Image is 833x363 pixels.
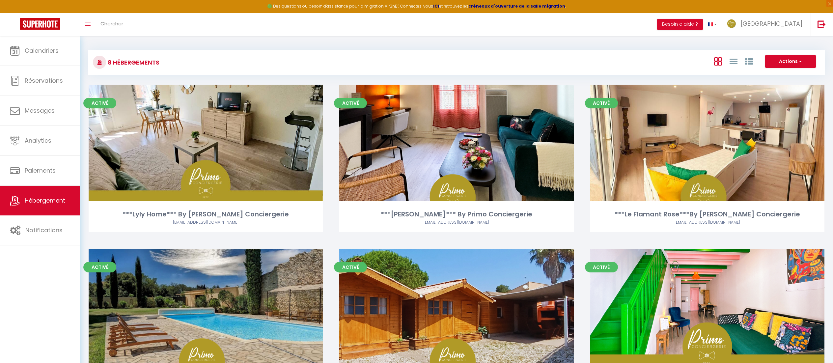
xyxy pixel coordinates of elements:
button: Actions [765,55,816,68]
a: Chercher [96,13,128,36]
span: Activé [585,98,618,108]
span: Chercher [100,20,123,27]
span: Calendriers [25,46,59,55]
div: Airbnb [590,219,824,226]
a: ... [GEOGRAPHIC_DATA] [722,13,811,36]
span: Activé [334,98,367,108]
div: ***[PERSON_NAME]*** By Primo Conciergerie [339,209,573,219]
img: ... [727,19,736,29]
a: ICI [433,3,439,9]
div: Airbnb [339,219,573,226]
button: Besoin d'aide ? [657,19,703,30]
span: Analytics [25,136,51,145]
div: ***Le Flamant Rose***By [PERSON_NAME] Conciergerie [590,209,824,219]
span: Activé [585,262,618,272]
div: Airbnb [89,219,323,226]
a: Vue en Box [714,56,722,67]
span: Activé [83,98,116,108]
a: Vue en Liste [730,56,737,67]
span: Messages [25,106,55,115]
img: logout [818,20,826,28]
div: ***Lyly Home*** By [PERSON_NAME] Conciergerie [89,209,323,219]
a: créneaux d'ouverture de la salle migration [468,3,565,9]
h3: 8 Hébergements [106,55,159,70]
span: Hébergement [25,196,65,205]
span: Réservations [25,76,63,85]
a: Vue par Groupe [745,56,753,67]
span: Activé [334,262,367,272]
span: [GEOGRAPHIC_DATA] [741,19,802,28]
span: Activé [83,262,116,272]
img: Super Booking [20,18,60,30]
span: Paiements [25,166,56,175]
span: Notifications [25,226,63,234]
